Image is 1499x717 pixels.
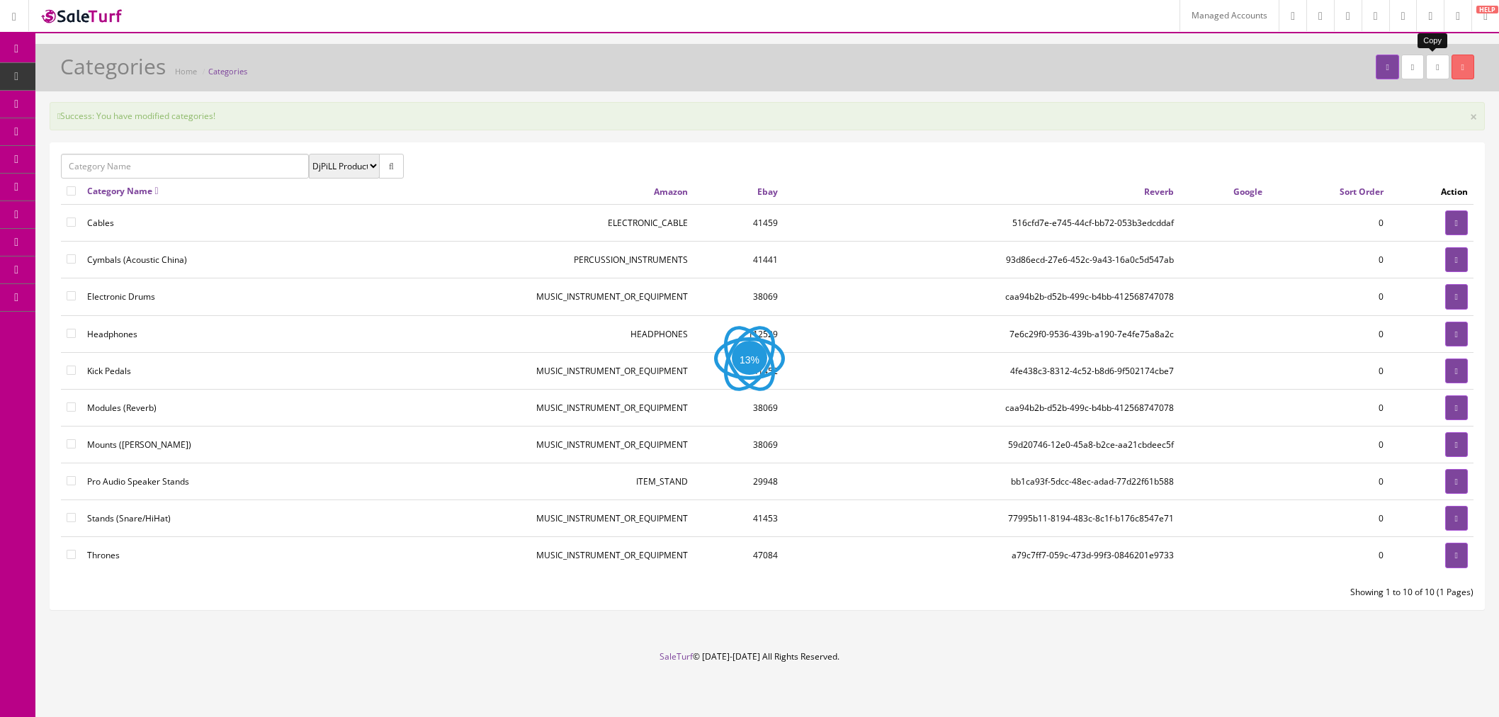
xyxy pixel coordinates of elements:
td: 59d20746-12e0-45a8-b2ce-aa21cbdeec5f [784,426,1179,463]
td: Electronic Drums [81,278,335,315]
td: PERCUSSION_INSTRUMENTS [335,242,694,278]
td: Thrones [81,537,335,574]
td: 112529 [694,315,784,352]
td: 0 [1268,315,1389,352]
td: 41441 [694,242,784,278]
td: 7e6c29f0-9536-439b-a190-7e4fe75a8a2c [784,315,1179,352]
td: 77995b11-8194-483c-8c1f-b176c8547e71 [784,500,1179,537]
td: MUSIC_INSTRUMENT_OR_EQUIPMENT [335,352,694,389]
a: Categories [208,66,247,77]
td: MUSIC_INSTRUMENT_OR_EQUIPMENT [335,278,694,315]
a: Category Name [87,185,159,197]
td: a79c7ff7-059c-473d-99f3-0846201e9733 [784,537,1179,574]
td: 0 [1268,500,1389,537]
td: 38069 [694,426,784,463]
a: Reverb [1144,186,1174,198]
td: bb1ca93f-5dcc-48ec-adad-77d22f61b588 [784,463,1179,500]
div: Showing 1 to 10 of 10 (1 Pages) [767,586,1484,599]
a: Google [1233,186,1262,198]
td: 41453 [694,500,784,537]
td: 0 [1268,205,1389,242]
span: HELP [1476,6,1498,13]
button: × [1470,110,1477,123]
h1: Categories [60,55,166,78]
td: Action [1389,179,1473,205]
a: SaleTurf [660,650,693,662]
a: Sort Order [1340,186,1384,198]
div: Success: You have modified categories! [50,102,1485,130]
td: Modules (Reverb) [81,389,335,426]
td: Cymbals (Acoustic China) [81,242,335,278]
td: HEADPHONES [335,315,694,352]
td: Kick Pedals [81,352,335,389]
td: MUSIC_INSTRUMENT_OR_EQUIPMENT [335,537,694,574]
td: 516cfd7e-e745-44cf-bb72-053b3edcddaf [784,205,1179,242]
td: 0 [1268,463,1389,500]
td: 4fe438c3-8312-4c52-b8d6-9f502174cbe7 [784,352,1179,389]
td: 0 [1268,352,1389,389]
td: Stands (Snare/HiHat) [81,500,335,537]
td: Mounts ([PERSON_NAME]) [81,426,335,463]
td: 0 [1268,278,1389,315]
td: 0 [1268,242,1389,278]
td: 41459 [694,205,784,242]
td: ELECTRONIC_CABLE [335,205,694,242]
input: Category Name [61,154,309,179]
td: 38069 [694,278,784,315]
td: 41452 [694,352,784,389]
img: SaleTurf [40,6,125,26]
a: Amazon [654,186,688,198]
td: MUSIC_INSTRUMENT_OR_EQUIPMENT [335,426,694,463]
td: 93d86ecd-27e6-452c-9a43-16a0c5d547ab [784,242,1179,278]
td: 47084 [694,537,784,574]
td: Cables [81,205,335,242]
td: caa94b2b-d52b-499c-b4bb-412568747078 [784,278,1179,315]
td: MUSIC_INSTRUMENT_OR_EQUIPMENT [335,500,694,537]
td: 38069 [694,389,784,426]
a: Ebay [757,186,778,198]
td: ITEM_STAND [335,463,694,500]
td: Headphones [81,315,335,352]
td: 0 [1268,426,1389,463]
div: Copy [1418,33,1447,48]
td: 0 [1268,537,1389,574]
td: 29948 [694,463,784,500]
td: MUSIC_INSTRUMENT_OR_EQUIPMENT [335,389,694,426]
td: Pro Audio Speaker Stands [81,463,335,500]
td: 0 [1268,389,1389,426]
td: caa94b2b-d52b-499c-b4bb-412568747078 [784,389,1179,426]
a: Home [175,66,197,77]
